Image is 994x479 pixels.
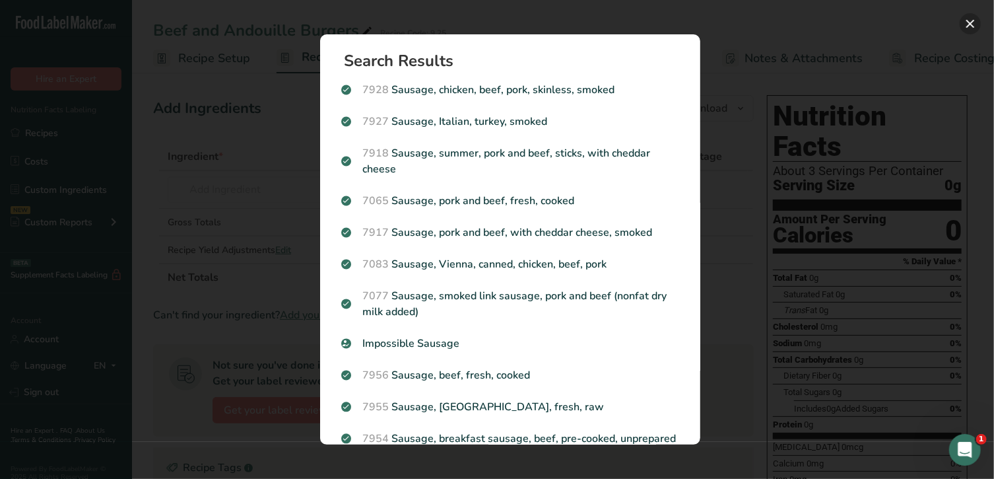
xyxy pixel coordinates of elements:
[341,367,679,383] p: Sausage, beef, fresh, cooked
[341,114,679,129] p: Sausage, Italian, turkey, smoked
[341,336,679,351] p: Impossible Sausage
[362,431,389,446] span: 7954
[341,225,679,240] p: Sausage, pork and beef, with cheddar cheese, smoked
[362,400,389,414] span: 7955
[362,257,389,272] span: 7083
[341,145,679,177] p: Sausage, summer, pork and beef, sticks, with cheddar cheese
[362,225,389,240] span: 7917
[344,53,687,69] h1: Search Results
[362,368,389,383] span: 7956
[362,146,389,161] span: 7918
[362,194,389,208] span: 7065
[949,434,981,466] iframe: Intercom live chat
[362,289,389,303] span: 7077
[341,193,679,209] p: Sausage, pork and beef, fresh, cooked
[341,431,679,447] p: Sausage, breakfast sausage, beef, pre-cooked, unprepared
[341,82,679,98] p: Sausage, chicken, beef, pork, skinless, smoked
[976,434,987,445] span: 1
[341,288,679,320] p: Sausage, smoked link sausage, pork and beef (nonfat dry milk added)
[341,256,679,272] p: Sausage, Vienna, canned, chicken, beef, pork
[362,83,389,97] span: 7928
[362,114,389,129] span: 7927
[341,399,679,415] p: Sausage, [GEOGRAPHIC_DATA], fresh, raw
